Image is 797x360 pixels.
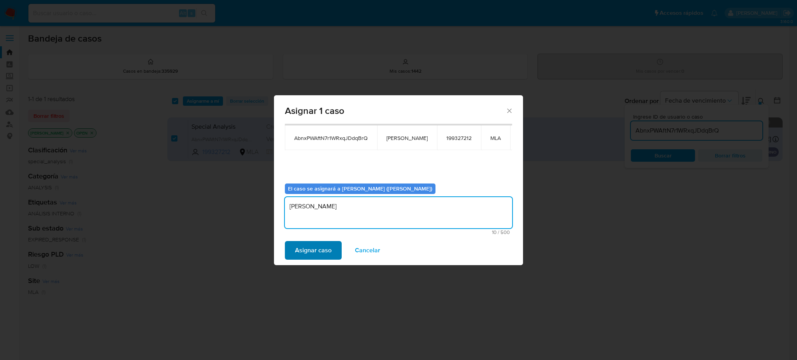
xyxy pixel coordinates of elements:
textarea: [PERSON_NAME] [285,197,512,228]
button: Asignar caso [285,241,342,260]
button: Cancelar [345,241,390,260]
span: 199327212 [446,135,472,142]
span: Cancelar [355,242,380,259]
span: Asignar caso [295,242,332,259]
div: assign-modal [274,95,523,265]
b: El caso se asignará a [PERSON_NAME] ([PERSON_NAME]) [288,185,432,192]
button: Cerrar ventana [506,107,513,114]
span: AbnxPWAftN7r1WRxqJDdqBrQ [294,135,368,142]
span: [PERSON_NAME] [386,135,428,142]
span: Asignar 1 caso [285,106,506,115]
span: Máximo 500 caracteres [287,230,510,235]
span: MLA [490,135,501,142]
